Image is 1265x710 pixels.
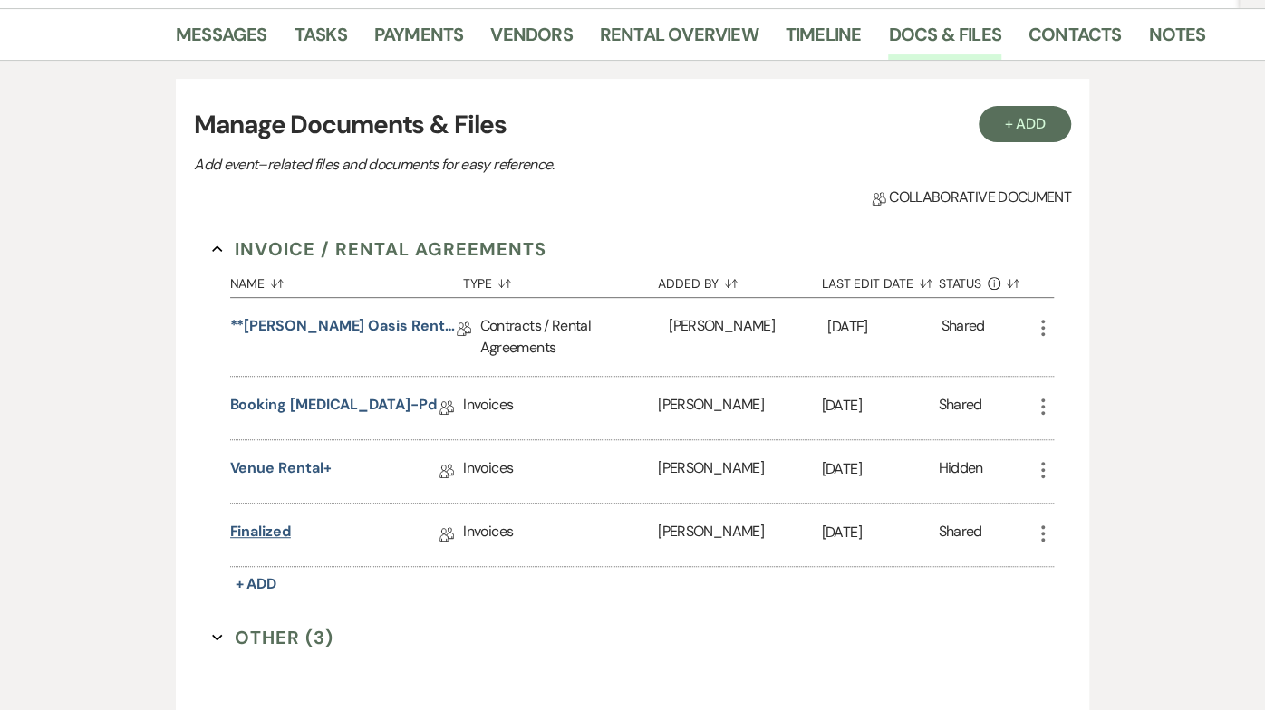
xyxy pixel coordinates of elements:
div: Shared [938,394,981,422]
a: Messages [176,20,267,60]
a: Booking [MEDICAL_DATA]-pd [230,394,437,422]
p: Add event–related files and documents for easy reference. [194,153,828,177]
a: Venue Rental+ [230,457,332,485]
p: [DATE] [822,394,939,417]
div: [PERSON_NAME] [658,377,821,439]
a: Docs & Files [888,20,1000,60]
div: Invoices [463,440,658,503]
a: Timeline [786,20,862,60]
div: Hidden [938,457,982,485]
div: [PERSON_NAME] [669,298,827,376]
h3: Manage Documents & Files [194,106,1071,144]
button: + Add [979,106,1071,142]
button: Last Edit Date [822,263,939,297]
span: Status [938,277,981,290]
button: Other (3) [212,624,333,651]
p: [DATE] [822,521,939,544]
p: [DATE] [827,315,941,339]
a: Vendors [490,20,572,60]
span: + Add [236,574,277,593]
button: Invoice / Rental Agreements [212,235,546,263]
a: Contacts [1028,20,1122,60]
div: Shared [941,315,984,359]
a: Payments [374,20,464,60]
div: Invoices [463,504,658,566]
span: Collaborative document [872,187,1071,208]
button: + Add [230,571,283,597]
div: Invoices [463,377,658,439]
a: Rental Overview [600,20,758,60]
a: **[PERSON_NAME] Oasis Rental Agreement** [230,315,457,343]
div: [PERSON_NAME] [658,440,821,503]
button: Status [938,263,1031,297]
a: Tasks [295,20,347,60]
button: Type [463,263,658,297]
button: Added By [658,263,821,297]
div: Shared [938,521,981,549]
button: Name [230,263,464,297]
a: Notes [1148,20,1205,60]
a: finalized [230,521,291,549]
div: [PERSON_NAME] [658,504,821,566]
p: [DATE] [822,457,939,481]
div: Contracts / Rental Agreements [480,298,670,376]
